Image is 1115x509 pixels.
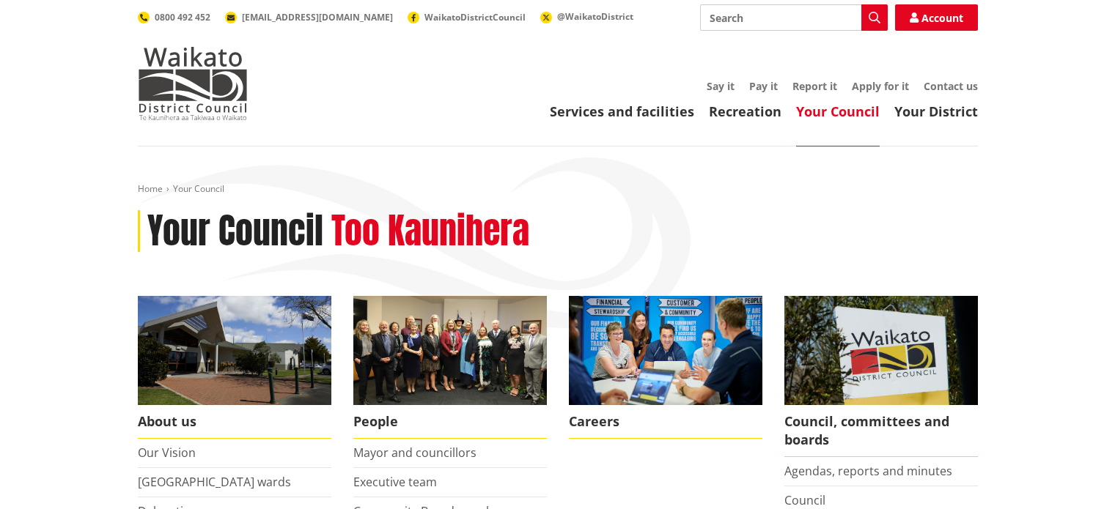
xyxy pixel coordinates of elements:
span: [EMAIL_ADDRESS][DOMAIN_NAME] [242,11,393,23]
a: Council [784,492,825,508]
a: 2022 Council People [353,296,547,439]
a: Apply for it [852,79,909,93]
h1: Your Council [147,210,323,253]
span: Your Council [173,182,224,195]
nav: breadcrumb [138,183,978,196]
a: WDC Building 0015 About us [138,296,331,439]
a: Home [138,182,163,195]
span: 0800 492 452 [155,11,210,23]
h2: Too Kaunihera [331,210,529,253]
a: Services and facilities [550,103,694,120]
span: @WaikatoDistrict [557,10,633,23]
a: [GEOGRAPHIC_DATA] wards [138,474,291,490]
a: @WaikatoDistrict [540,10,633,23]
a: Recreation [709,103,781,120]
a: Pay it [749,79,778,93]
a: Say it [707,79,735,93]
a: Executive team [353,474,437,490]
a: Your District [894,103,978,120]
a: 0800 492 452 [138,11,210,23]
input: Search input [700,4,888,31]
img: Waikato-District-Council-sign [784,296,978,405]
a: Your Council [796,103,880,120]
span: About us [138,405,331,439]
img: Waikato District Council - Te Kaunihera aa Takiwaa o Waikato [138,47,248,120]
a: Careers [569,296,762,439]
a: Waikato-District-Council-sign Council, committees and boards [784,296,978,457]
span: WaikatoDistrictCouncil [424,11,526,23]
a: Account [895,4,978,31]
span: People [353,405,547,439]
a: Report it [792,79,837,93]
img: Office staff in meeting - Career page [569,296,762,405]
a: WaikatoDistrictCouncil [408,11,526,23]
a: [EMAIL_ADDRESS][DOMAIN_NAME] [225,11,393,23]
span: Careers [569,405,762,439]
a: Mayor and councillors [353,445,476,461]
img: WDC Building 0015 [138,296,331,405]
img: 2022 Council [353,296,547,405]
a: Agendas, reports and minutes [784,463,952,479]
span: Council, committees and boards [784,405,978,457]
a: Contact us [924,79,978,93]
a: Our Vision [138,445,196,461]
